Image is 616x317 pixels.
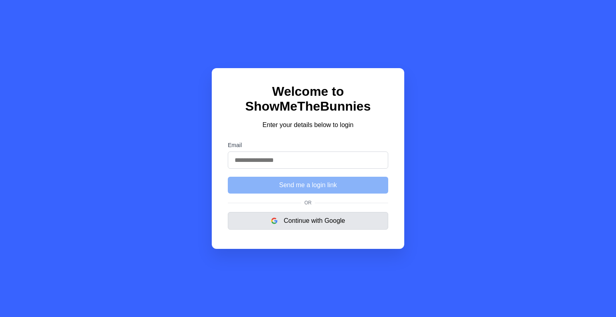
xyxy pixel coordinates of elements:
[271,218,278,224] img: google logo
[228,142,388,148] label: Email
[228,177,388,194] button: Send me a login link
[228,212,388,230] button: Continue with Google
[228,84,388,114] h1: Welcome to ShowMeTheBunnies
[301,200,315,206] span: Or
[228,120,388,130] p: Enter your details below to login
